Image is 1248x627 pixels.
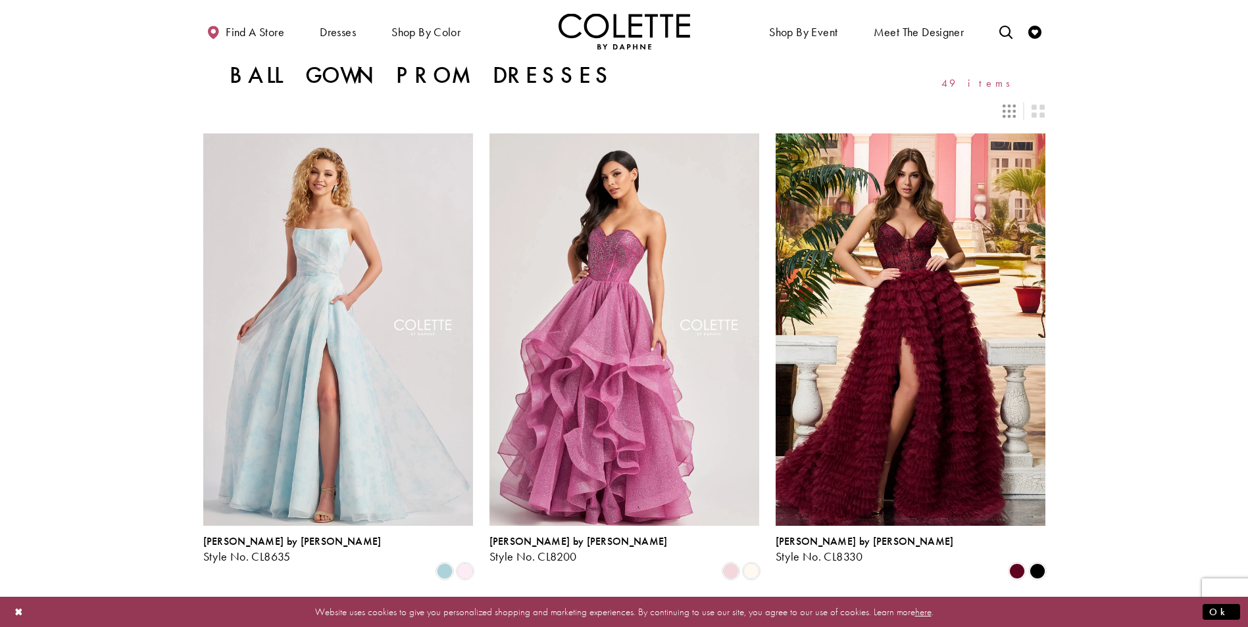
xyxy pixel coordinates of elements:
[203,534,382,548] span: [PERSON_NAME] by [PERSON_NAME]
[743,563,759,579] i: Diamond White
[489,536,668,563] div: Colette by Daphne Style No. CL8200
[203,536,382,563] div: Colette by Daphne Style No. CL8635
[776,536,954,563] div: Colette by Daphne Style No. CL8330
[489,534,668,548] span: [PERSON_NAME] by [PERSON_NAME]
[874,26,964,39] span: Meet the designer
[489,549,577,564] span: Style No. CL8200
[870,13,968,49] a: Meet the designer
[915,605,932,618] a: here
[203,13,287,49] a: Find a store
[1009,563,1025,579] i: Bordeaux
[226,26,284,39] span: Find a store
[776,534,954,548] span: [PERSON_NAME] by [PERSON_NAME]
[766,13,841,49] span: Shop By Event
[457,563,473,579] i: Light Pink
[230,62,614,89] h1: Ball Gown Prom Dresses
[95,603,1153,620] p: Website uses cookies to give you personalized shopping and marketing experiences. By continuing t...
[320,26,356,39] span: Dresses
[723,563,739,579] i: Pink Lily
[437,563,453,579] i: Sky Blue
[941,78,1019,89] span: 49 items
[1032,104,1045,118] span: Switch layout to 2 columns
[776,549,863,564] span: Style No. CL8330
[1003,104,1016,118] span: Switch layout to 3 columns
[776,133,1045,525] a: Visit Colette by Daphne Style No. CL8330 Page
[769,26,837,39] span: Shop By Event
[316,13,359,49] span: Dresses
[1203,603,1240,620] button: Submit Dialog
[8,600,30,623] button: Close Dialog
[559,13,690,49] a: Visit Home Page
[489,133,759,525] a: Visit Colette by Daphne Style No. CL8200 Page
[559,13,690,49] img: Colette by Daphne
[203,549,291,564] span: Style No. CL8635
[1030,563,1045,579] i: Black
[203,133,473,525] a: Visit Colette by Daphne Style No. CL8635 Page
[391,26,461,39] span: Shop by color
[195,97,1053,126] div: Layout Controls
[1025,13,1045,49] a: Check Wishlist
[996,13,1016,49] a: Toggle search
[388,13,464,49] span: Shop by color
